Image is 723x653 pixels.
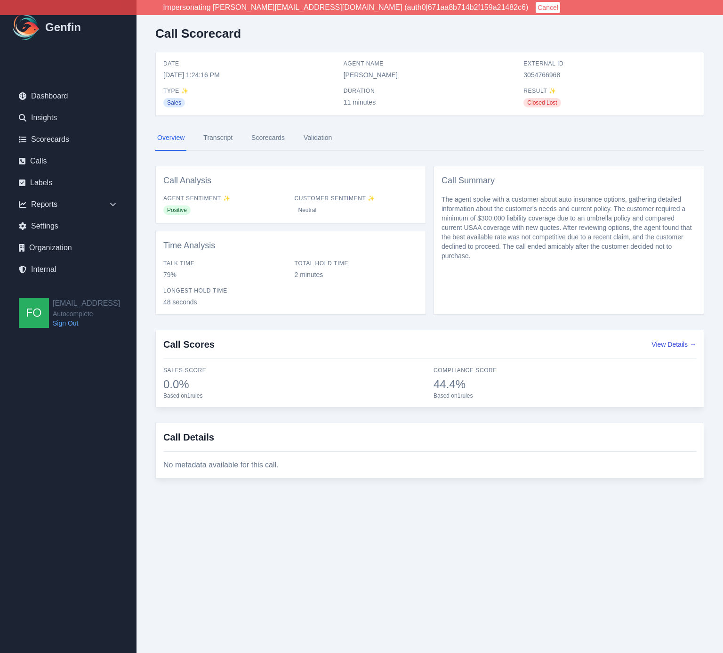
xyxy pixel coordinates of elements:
[163,287,287,294] span: Longest Hold Time
[434,377,696,392] span: 44.4%
[11,195,125,214] div: Reports
[19,298,49,328] img: founders@genfin.ai
[536,2,560,13] button: Cancel
[11,87,125,106] a: Dashboard
[155,125,704,151] nav: Tabs
[295,205,321,215] span: Neutral
[163,392,426,400] span: Based on 1 rules
[523,98,561,107] span: Closed Lost
[302,125,334,151] a: Validation
[11,173,125,192] a: Labels
[163,70,336,80] span: [DATE] 1:24:16 PM
[523,60,696,67] span: External ID
[53,309,120,318] span: Autocomplete
[11,217,125,236] a: Settings
[201,125,234,151] a: Transcript
[53,318,120,328] a: Sign Out
[249,125,287,151] a: Scorecards
[155,26,241,41] h2: Call Scorecard
[163,174,418,187] h3: Call Analysis
[442,174,696,187] h3: Call Summary
[163,297,287,307] span: 48 seconds
[11,152,125,171] a: Calls
[434,367,696,374] span: Compliance Score
[295,270,418,279] span: 2 minutes
[651,340,696,349] button: View Details →
[523,70,696,80] span: 3054766968
[45,20,81,35] h1: Genfin
[344,98,516,107] span: 11 minutes
[295,195,418,202] span: Customer Sentiment ✨
[11,130,125,149] a: Scorecards
[11,108,125,127] a: Insights
[344,60,516,67] span: Agent Name
[163,431,696,452] h3: Call Details
[163,239,418,252] h3: Time Analysis
[523,87,696,95] span: Result ✨
[163,98,185,107] span: Sales
[11,238,125,257] a: Organization
[163,367,426,374] span: Sales Score
[163,270,287,279] span: 79%
[11,12,41,42] img: Logo
[344,70,516,80] span: [PERSON_NAME]
[53,298,120,309] h2: [EMAIL_ADDRESS]
[163,60,336,67] span: Date
[163,338,215,351] h3: Call Scores
[163,205,191,215] span: Positive
[163,377,426,392] span: 0.0%
[163,195,287,202] span: Agent Sentiment ✨
[442,195,696,261] p: The agent spoke with a customer about auto insurance options, gathering detailed information abou...
[163,87,336,95] span: Type ✨
[344,87,516,95] span: Duration
[11,260,125,279] a: Internal
[163,459,696,471] div: No metadata available for this call.
[295,260,418,267] span: Total Hold Time
[434,392,696,400] span: Based on 1 rules
[163,260,287,267] span: Talk Time
[155,125,186,151] a: Overview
